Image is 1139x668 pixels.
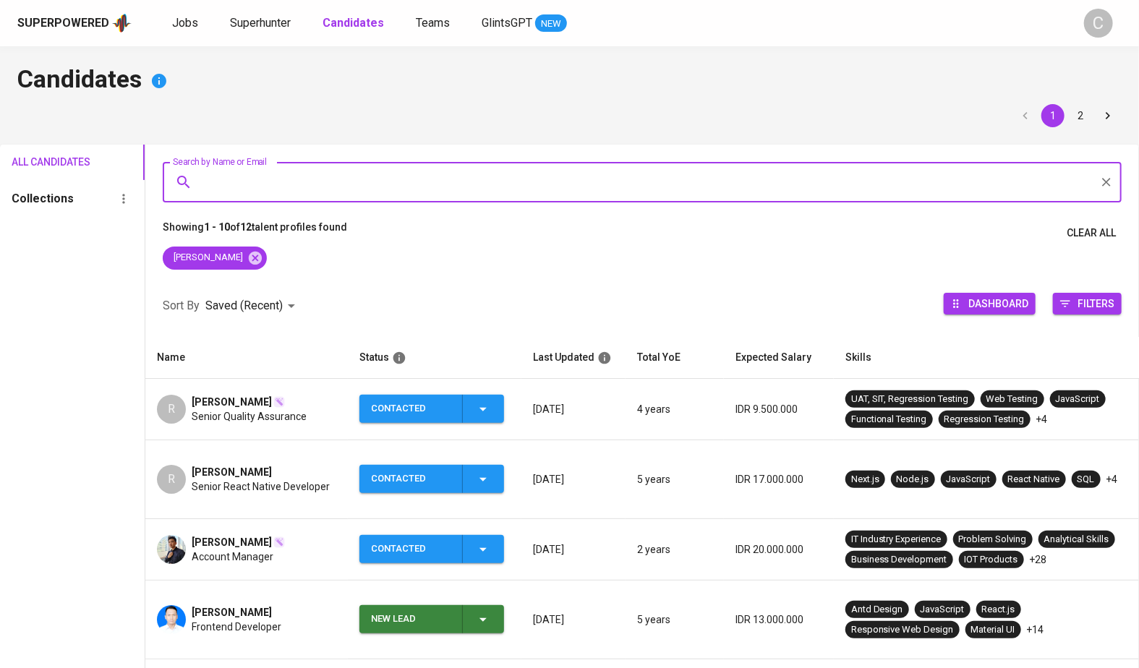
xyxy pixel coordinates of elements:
[157,605,186,634] img: gm_riwf8paaxnouz5tak2wcg9xj05m90.jpeg
[17,64,1122,98] h4: Candidates
[965,553,1018,567] div: IOT Products
[163,297,200,314] p: Sort By
[416,14,453,33] a: Teams
[724,337,834,379] th: Expected Salary
[205,297,283,314] p: Saved (Recent)
[1008,473,1060,487] div: React Native
[371,465,451,493] div: Contacted
[192,549,273,564] span: Account Manager
[1053,293,1122,314] button: Filters
[323,16,384,30] b: Candidates
[482,14,567,33] a: GlintsGPT NEW
[851,533,942,547] div: IT Industry Experience
[1067,224,1116,242] span: Clear All
[851,623,954,637] div: Responsive Web Design
[192,395,272,409] span: [PERSON_NAME]
[986,393,1038,406] div: Web Testing
[192,479,330,494] span: Senior React Native Developer
[192,535,272,549] span: [PERSON_NAME]
[1096,172,1117,192] button: Clear
[971,623,1015,637] div: Material UI
[1027,622,1044,637] p: +14
[172,14,201,33] a: Jobs
[112,12,132,34] img: app logo
[1078,473,1095,487] div: SQL
[968,294,1028,313] span: Dashboard
[1078,294,1114,313] span: Filters
[12,189,74,209] h6: Collections
[192,605,272,620] span: [PERSON_NAME]
[359,465,504,493] button: Contacted
[735,402,822,416] p: IDR 9.500.000
[533,402,614,416] p: [DATE]
[851,393,969,406] div: UAT, SIT, Regression Testing
[1041,104,1065,127] button: page 1
[535,17,567,31] span: NEW
[17,12,132,34] a: Superpoweredapp logo
[982,603,1015,617] div: React.js
[192,409,307,424] span: Senior Quality Assurance
[735,472,822,487] p: IDR 17.000.000
[240,221,252,233] b: 12
[851,553,947,567] div: Business Development
[163,251,252,265] span: [PERSON_NAME]
[163,247,267,270] div: [PERSON_NAME]
[482,16,532,30] span: GlintsGPT
[323,14,387,33] a: Candidates
[1084,9,1113,38] div: C
[735,612,822,627] p: IDR 13.000.000
[359,535,504,563] button: Contacted
[205,293,300,320] div: Saved (Recent)
[735,542,822,557] p: IDR 20.000.000
[897,473,929,487] div: Node.js
[851,473,879,487] div: Next.js
[416,16,450,30] span: Teams
[17,15,109,32] div: Superpowered
[637,402,712,416] p: 4 years
[204,221,230,233] b: 1 - 10
[145,337,348,379] th: Name
[637,542,712,557] p: 2 years
[157,395,186,424] div: R
[626,337,724,379] th: Total YoE
[533,612,614,627] p: [DATE]
[230,14,294,33] a: Superhunter
[921,603,965,617] div: JavaScript
[1061,220,1122,247] button: Clear All
[1056,393,1100,406] div: JavaScript
[1030,552,1047,567] p: +28
[348,337,521,379] th: Status
[273,536,285,548] img: magic_wand.svg
[230,16,291,30] span: Superhunter
[637,472,712,487] p: 5 years
[1069,104,1092,127] button: Go to page 2
[637,612,712,627] p: 5 years
[944,413,1025,427] div: Regression Testing
[944,293,1036,314] button: Dashboard
[533,472,614,487] p: [DATE]
[359,395,504,423] button: Contacted
[533,542,614,557] p: [DATE]
[371,395,451,423] div: Contacted
[157,465,186,494] div: R
[359,605,504,633] button: New Lead
[1036,412,1048,427] p: +4
[851,603,903,617] div: Antd Design
[192,620,281,634] span: Frontend Developer
[1044,533,1109,547] div: Analytical Skills
[947,473,991,487] div: JavaScript
[163,220,347,247] p: Showing of talent profiles found
[157,535,186,564] img: 11b8e65640b2673db7121cb711b7a550.jpeg
[12,153,69,171] span: All Candidates
[1012,104,1122,127] nav: pagination navigation
[1096,104,1119,127] button: Go to next page
[1106,472,1118,487] p: +4
[371,535,451,563] div: Contacted
[851,413,927,427] div: Functional Testing
[172,16,198,30] span: Jobs
[273,396,285,408] img: magic_wand.svg
[192,465,272,479] span: [PERSON_NAME]
[521,337,626,379] th: Last Updated
[959,533,1027,547] div: Problem Solving
[371,605,451,633] div: New Lead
